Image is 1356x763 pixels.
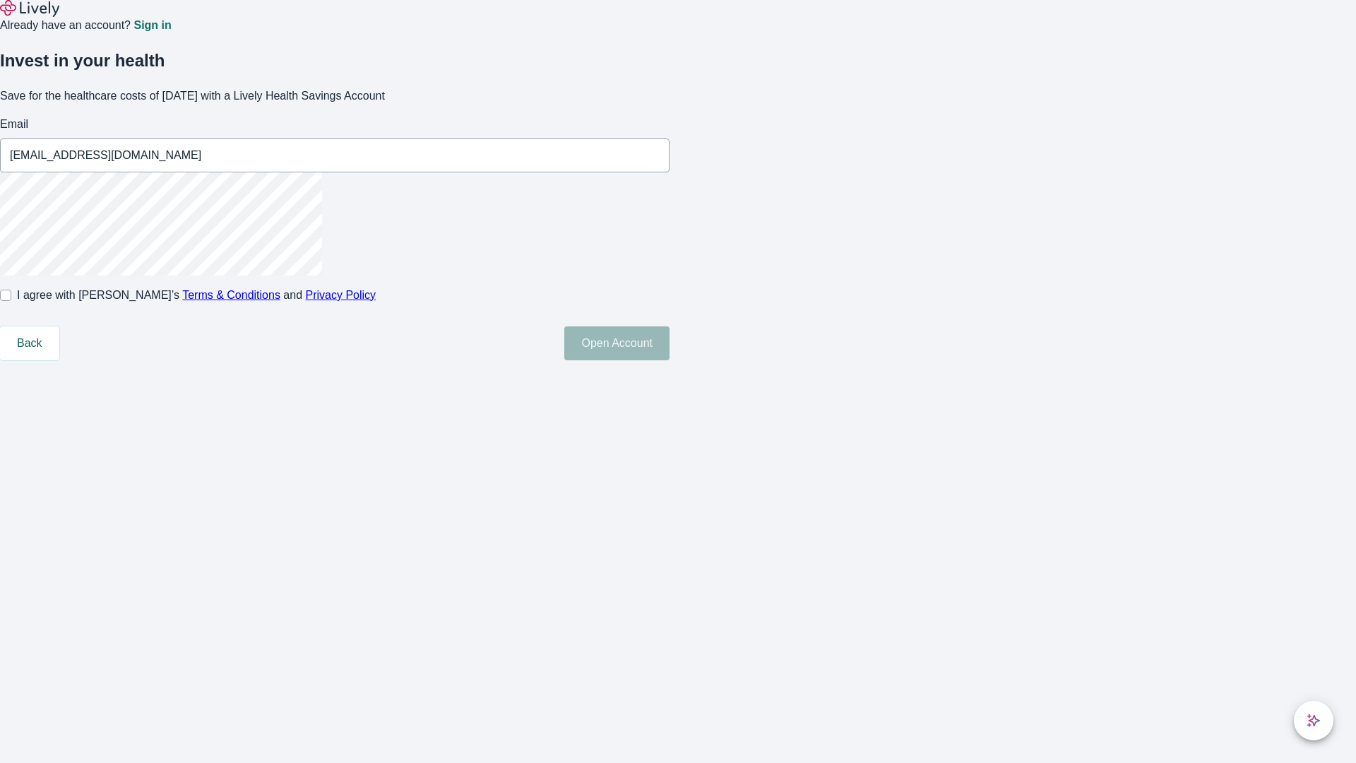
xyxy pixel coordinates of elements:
[1294,701,1333,740] button: chat
[17,287,376,304] span: I agree with [PERSON_NAME]’s and
[133,20,171,31] a: Sign in
[182,289,280,301] a: Terms & Conditions
[1307,714,1321,728] svg: Lively AI Assistant
[306,289,376,301] a: Privacy Policy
